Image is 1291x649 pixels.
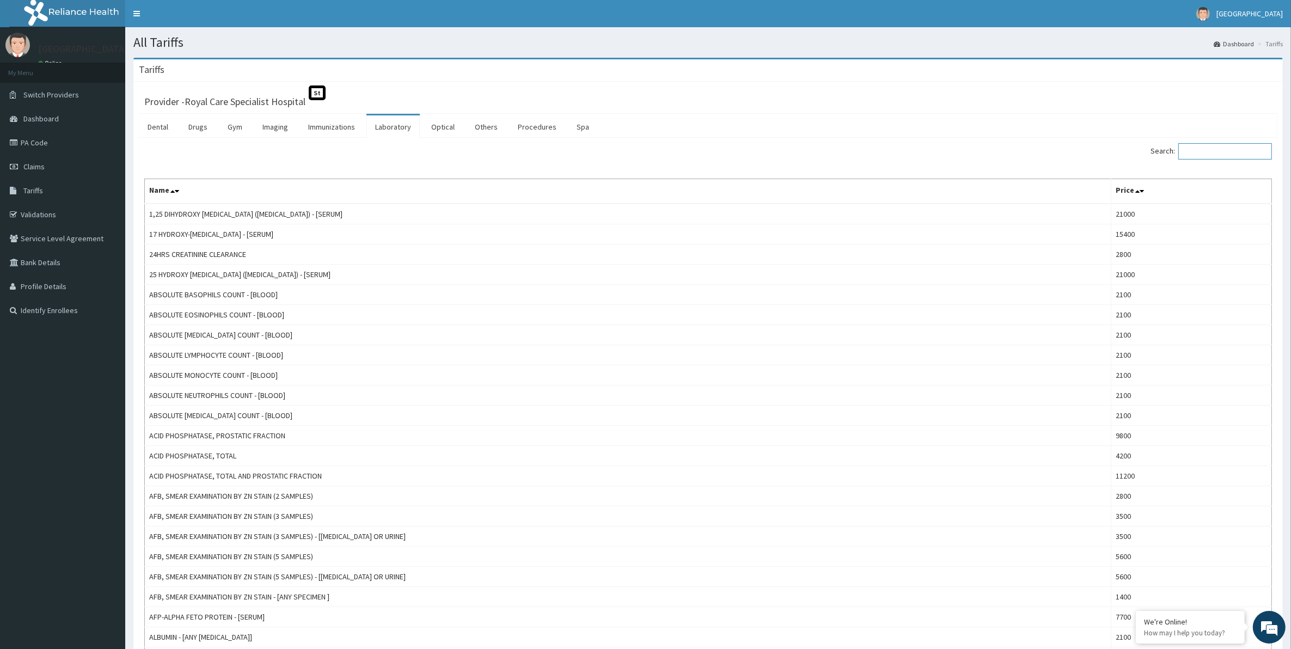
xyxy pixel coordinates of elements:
td: ACID PHOSPHATASE, TOTAL [145,446,1111,466]
td: ABSOLUTE [MEDICAL_DATA] COUNT - [BLOOD] [145,406,1111,426]
a: Drugs [180,115,216,138]
td: 5600 [1111,567,1272,587]
a: Imaging [254,115,297,138]
p: How may I help you today? [1144,628,1237,638]
li: Tariffs [1255,39,1283,48]
td: ABSOLUTE [MEDICAL_DATA] COUNT - [BLOOD] [145,325,1111,345]
span: Dashboard [23,114,59,124]
td: ABSOLUTE BASOPHILS COUNT - [BLOOD] [145,285,1111,305]
td: 2100 [1111,325,1272,345]
div: We're Online! [1144,617,1237,627]
a: Others [466,115,506,138]
td: 21000 [1111,265,1272,285]
th: Price [1111,179,1272,204]
td: 9800 [1111,426,1272,446]
a: Spa [568,115,598,138]
td: 2100 [1111,345,1272,365]
div: Chat with us now [57,61,183,75]
td: 11200 [1111,466,1272,486]
td: AFB, SMEAR EXAMINATION BY ZN STAIN (5 SAMPLES) - [[MEDICAL_DATA] OR URINE] [145,567,1111,587]
span: Claims [23,162,45,172]
td: AFP-ALPHA FETO PROTEIN - [SERUM] [145,607,1111,627]
a: Dental [139,115,177,138]
td: ACID PHOSPHATASE, PROSTATIC FRACTION [145,426,1111,446]
h1: All Tariffs [133,35,1283,50]
td: AFB, SMEAR EXAMINATION BY ZN STAIN (3 SAMPLES) - [[MEDICAL_DATA] OR URINE] [145,526,1111,547]
a: Gym [219,115,251,138]
a: Dashboard [1214,39,1254,48]
td: 17 HYDROXY-[MEDICAL_DATA] - [SERUM] [145,224,1111,244]
td: ABSOLUTE NEUTROPHILS COUNT - [BLOOD] [145,385,1111,406]
td: 2100 [1111,285,1272,305]
td: 1400 [1111,587,1272,607]
td: 2100 [1111,305,1272,325]
a: Immunizations [299,115,364,138]
td: 2100 [1111,627,1272,647]
td: 2100 [1111,385,1272,406]
td: ALBUMIN - [ANY [MEDICAL_DATA]] [145,627,1111,647]
div: Minimize live chat window [179,5,205,32]
td: 3500 [1111,526,1272,547]
span: [GEOGRAPHIC_DATA] [1216,9,1283,19]
img: User Image [5,33,30,57]
td: AFB, SMEAR EXAMINATION BY ZN STAIN (2 SAMPLES) [145,486,1111,506]
span: St [309,85,326,100]
span: Tariffs [23,186,43,195]
img: User Image [1196,7,1210,21]
input: Search: [1178,143,1272,160]
td: ABSOLUTE LYMPHOCYTE COUNT - [BLOOD] [145,345,1111,365]
td: AFB, SMEAR EXAMINATION BY ZN STAIN - [ANY SPECIMEN ] [145,587,1111,607]
td: 1,25 DIHYDROXY [MEDICAL_DATA] ([MEDICAL_DATA]) - [SERUM] [145,204,1111,224]
td: 25 HYDROXY [MEDICAL_DATA] ([MEDICAL_DATA]) - [SERUM] [145,265,1111,285]
td: ABSOLUTE MONOCYTE COUNT - [BLOOD] [145,365,1111,385]
td: 7700 [1111,607,1272,627]
td: AFB, SMEAR EXAMINATION BY ZN STAIN (3 SAMPLES) [145,506,1111,526]
td: 24HRS CREATININE CLEARANCE [145,244,1111,265]
p: [GEOGRAPHIC_DATA] [38,44,128,54]
td: 2800 [1111,486,1272,506]
label: Search: [1151,143,1272,160]
a: Online [38,59,64,67]
th: Name [145,179,1111,204]
td: 4200 [1111,446,1272,466]
td: ABSOLUTE EOSINOPHILS COUNT - [BLOOD] [145,305,1111,325]
td: 5600 [1111,547,1272,567]
a: Procedures [509,115,565,138]
td: 3500 [1111,506,1272,526]
td: 2100 [1111,365,1272,385]
td: ACID PHOSPHATASE, TOTAL AND PROSTATIC FRACTION [145,466,1111,486]
td: 21000 [1111,204,1272,224]
span: We're online! [63,137,150,247]
a: Laboratory [366,115,420,138]
textarea: Type your message and hit 'Enter' [5,297,207,335]
td: 2100 [1111,406,1272,426]
a: Optical [423,115,463,138]
h3: Provider - Royal Care Specialist Hospital [144,97,305,107]
img: d_794563401_company_1708531726252_794563401 [20,54,44,82]
td: 2800 [1111,244,1272,265]
span: Switch Providers [23,90,79,100]
h3: Tariffs [139,65,164,75]
td: AFB, SMEAR EXAMINATION BY ZN STAIN (5 SAMPLES) [145,547,1111,567]
td: 15400 [1111,224,1272,244]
